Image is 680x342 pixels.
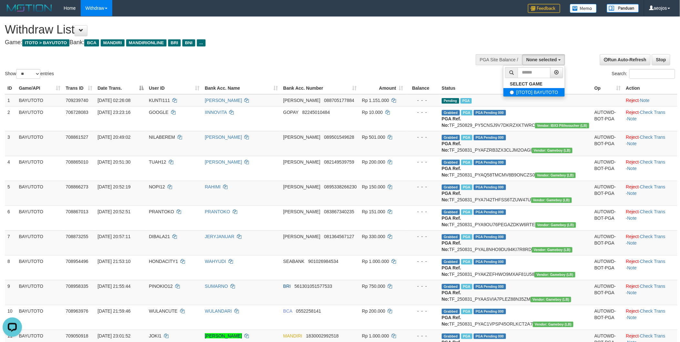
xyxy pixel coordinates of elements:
label: Show entries [5,69,54,79]
span: [PERSON_NAME] [283,159,320,165]
span: Vendor URL: https://dashboard.q2checkout.com/secure [535,173,576,178]
a: Check Trans [640,110,665,115]
th: ID [5,82,16,94]
span: [PERSON_NAME] [283,209,320,214]
span: Rp 1.000.000 [362,333,389,338]
label: [ITOTO] BAYUTOTO [503,88,564,96]
span: [DATE] 21:53:10 [97,259,130,264]
a: Reject [626,209,639,214]
span: Vendor URL: https://dashboard.q2checkout.com/secure [532,148,573,153]
b: PGA Ref. No: [442,315,461,327]
span: 708865010 [66,159,88,165]
a: Check Trans [640,159,665,165]
a: Reject [626,110,639,115]
a: Note [627,166,637,171]
a: Note [627,315,637,320]
td: · · [624,131,677,156]
td: · · [624,305,677,330]
a: Note [627,240,637,246]
a: RAHIMI [205,184,221,189]
a: Reject [626,135,639,140]
span: None selected [526,57,557,62]
td: 1 [5,94,16,106]
a: Note [627,191,637,196]
span: BRI [168,39,181,46]
span: 708954496 [66,259,88,264]
div: - - - [409,97,437,104]
th: Status [439,82,592,94]
span: 709239740 [66,98,88,103]
span: Grabbed [442,135,460,140]
td: TF_250831_PYAQ58TMCMV8B9ONCZS0 [439,156,592,181]
th: Op: activate to sort column ascending [592,82,624,94]
td: AUTOWD-BOT-PGA [592,106,624,131]
span: Grabbed [442,284,460,289]
td: 9 [5,280,16,305]
a: WAHYUDI [205,259,226,264]
td: TF_250831_PYAFZRB3ZX3CLJM2OAGI [439,131,592,156]
th: Date Trans.: activate to sort column descending [95,82,146,94]
td: BAYUTOTO [16,131,63,156]
span: Vendor URL: https://dashboard.q2checkout.com/secure [531,297,571,302]
img: MOTION_logo.png [5,3,54,13]
span: BNI [182,39,195,46]
a: Check Trans [640,209,665,214]
a: Note [627,141,637,146]
span: [DATE] 21:55:44 [97,284,130,289]
td: BAYUTOTO [16,206,63,230]
b: PGA Ref. No: [442,116,461,128]
div: - - - [409,184,437,190]
td: AUTOWD-BOT-PGA [592,280,624,305]
span: Marked by aeocindy [461,98,472,104]
td: 5 [5,181,16,206]
a: Check Trans [640,135,665,140]
a: Note [627,216,637,221]
span: DIBALA21 [149,234,170,239]
span: NILABEREM [149,135,175,140]
button: None selected [522,54,565,65]
span: Grabbed [442,185,460,190]
b: PGA Ref. No: [442,141,461,153]
td: BAYUTOTO [16,181,63,206]
span: [DATE] 20:49:02 [97,135,130,140]
span: Rp 1.000.000 [362,259,389,264]
span: Vendor URL: https://dashboard.q2checkout.com/secure [531,197,572,203]
span: 706728083 [66,110,88,115]
b: PGA Ref. No: [442,166,461,177]
td: BAYUTOTO [16,305,63,330]
b: PGA Ref. No: [442,216,461,227]
select: Showentries [16,69,40,79]
td: · · [624,106,677,131]
span: [DATE] 21:59:46 [97,308,130,314]
a: Check Trans [640,259,665,264]
span: [PERSON_NAME] [283,234,320,239]
span: Rp 150.000 [362,184,385,189]
th: Amount: activate to sort column ascending [360,82,406,94]
span: Grabbed [442,160,460,165]
span: 708866273 [66,184,88,189]
div: - - - [409,208,437,215]
span: PINOKIO12 [149,284,173,289]
a: Reject [626,184,639,189]
td: TF_250831_PYAL8NHO9DU94KI7R8RD [439,230,592,255]
a: Note [627,290,637,295]
span: Marked by aeojona [461,185,472,190]
h4: Game: Bank: [5,39,447,46]
a: [PERSON_NAME] [205,333,242,338]
a: Reject [626,159,639,165]
td: 7 [5,230,16,255]
span: [PERSON_NAME] [283,184,320,189]
a: Reject [626,234,639,239]
td: 2 [5,106,16,131]
span: Copy 081364567127 to clipboard [324,234,354,239]
a: Run Auto-Refresh [600,54,651,65]
span: HONDACITY1 [149,259,178,264]
span: 708861527 [66,135,88,140]
span: [PERSON_NAME] [283,135,320,140]
b: PGA Ref. No: [442,265,461,277]
span: ... [197,39,206,46]
th: Balance [406,82,439,94]
td: TF_250831_PYAC1VPSP45ORLKCT2A7 [439,305,592,330]
div: - - - [409,109,437,116]
span: Grabbed [442,334,460,339]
